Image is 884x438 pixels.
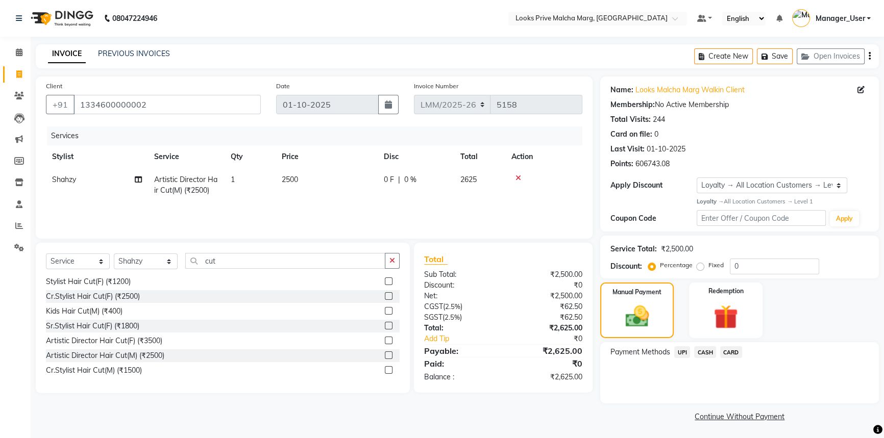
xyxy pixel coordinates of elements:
[503,280,590,291] div: ₹0
[416,280,503,291] div: Discount:
[445,313,460,321] span: 2.5%
[424,302,443,311] span: CGST
[503,291,590,301] div: ₹2,500.00
[384,174,394,185] span: 0 F
[416,312,503,323] div: ( )
[612,288,661,297] label: Manual Payment
[52,175,76,184] span: Shahzy
[46,321,139,331] div: Sr.Stylist Hair Cut(F) (₹1800)
[414,82,458,91] label: Invoice Number
[416,345,503,357] div: Payable:
[398,174,400,185] span: |
[231,175,235,184] span: 1
[416,372,503,382] div: Balance :
[610,144,645,154] div: Last Visit:
[73,95,261,114] input: Search by Name/Mobile/Email/Code
[635,85,745,95] a: Looks Malcha Marg Walkin Client
[424,313,443,322] span: SGST
[503,301,590,312] div: ₹62.50
[706,302,746,332] img: _gift.svg
[505,145,582,168] th: Action
[416,323,503,333] div: Total:
[661,244,693,254] div: ₹2,500.00
[503,312,590,323] div: ₹62.50
[46,291,140,302] div: Cr.Stylist Hair Cut(F) (₹2500)
[276,145,378,168] th: Price
[654,129,658,140] div: 0
[503,357,590,370] div: ₹0
[26,4,96,33] img: logo
[46,365,142,376] div: Cr.Stylist Hair Cut(M) (₹1500)
[112,4,157,33] b: 08047224946
[610,114,651,125] div: Total Visits:
[674,346,690,358] span: UPI
[46,82,62,91] label: Client
[185,253,385,269] input: Search or Scan
[503,269,590,280] div: ₹2,500.00
[503,323,590,333] div: ₹2,625.00
[416,301,503,312] div: ( )
[708,261,724,270] label: Fixed
[424,254,448,265] span: Total
[647,144,685,154] div: 01-10-2025
[720,346,742,358] span: CARD
[454,145,505,168] th: Total
[694,346,716,358] span: CASH
[404,174,416,185] span: 0 %
[416,357,503,370] div: Paid:
[697,210,826,226] input: Enter Offer / Coupon Code
[416,269,503,280] div: Sub Total:
[602,411,877,422] a: Continue Without Payment
[503,345,590,357] div: ₹2,625.00
[518,333,590,344] div: ₹0
[46,350,164,361] div: Artistic Director Hair Cut(M) (₹2500)
[610,180,697,191] div: Apply Discount
[46,276,131,287] div: Stylist Hair Cut(F) (₹1200)
[610,85,633,95] div: Name:
[276,82,290,91] label: Date
[282,175,298,184] span: 2500
[503,372,590,382] div: ₹2,625.00
[635,159,670,169] div: 606743.08
[660,261,693,270] label: Percentage
[792,9,810,27] img: Manager_User
[225,145,276,168] th: Qty
[610,213,697,224] div: Coupon Code
[416,333,518,344] a: Add Tip
[416,291,503,301] div: Net:
[46,95,75,114] button: +91
[694,48,753,64] button: Create New
[757,48,793,64] button: Save
[618,303,656,330] img: _cash.svg
[610,347,670,357] span: Payment Methods
[46,336,162,346] div: Artistic Director Hair Cut(F) (₹3500)
[610,129,652,140] div: Card on file:
[98,49,170,58] a: PREVIOUS INVOICES
[610,159,633,169] div: Points:
[46,306,122,317] div: Kids Hair Cut(M) (₹400)
[46,145,148,168] th: Stylist
[610,99,869,110] div: No Active Membership
[48,45,86,63] a: INVOICE
[47,126,590,145] div: Services
[154,175,217,195] span: Artistic Director Hair Cut(M) (₹2500)
[708,287,744,296] label: Redemption
[830,211,859,226] button: Apply
[697,198,724,205] strong: Loyalty →
[653,114,665,125] div: 244
[610,244,657,254] div: Service Total:
[460,175,477,184] span: 2625
[815,13,865,24] span: Manager_User
[797,48,865,64] button: Open Invoices
[148,145,225,168] th: Service
[610,99,655,110] div: Membership:
[378,145,454,168] th: Disc
[445,302,460,311] span: 2.5%
[610,261,642,272] div: Discount:
[697,197,869,206] div: All Location Customers → Level 1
